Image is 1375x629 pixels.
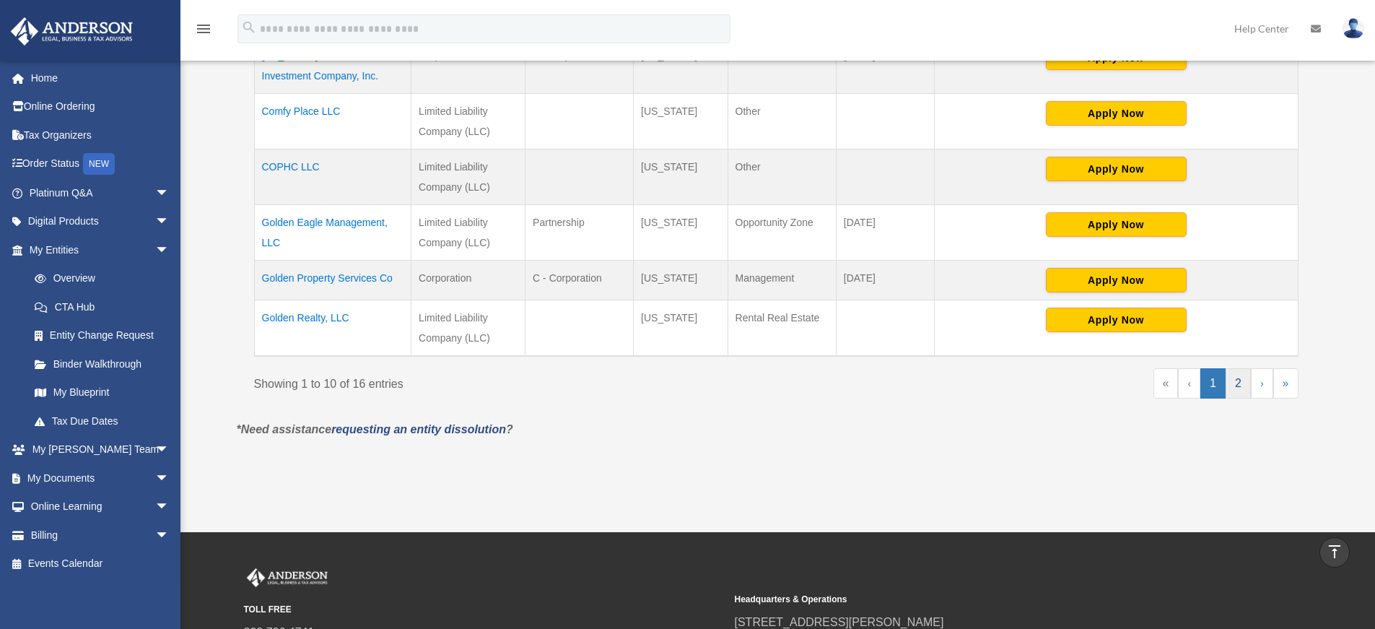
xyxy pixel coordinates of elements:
[6,17,137,45] img: Anderson Advisors Platinum Portal
[634,94,728,149] td: [US_STATE]
[20,350,184,378] a: Binder Walkthrough
[10,550,191,578] a: Events Calendar
[1046,101,1187,126] button: Apply Now
[10,235,184,264] a: My Entitiesarrow_drop_down
[244,602,725,617] small: TOLL FREE
[10,464,191,493] a: My Documentsarrow_drop_down
[254,261,411,300] td: Golden Property Services Co
[1153,368,1179,399] a: First
[83,153,115,175] div: NEW
[634,205,728,261] td: [US_STATE]
[20,292,184,321] a: CTA Hub
[411,261,525,300] td: Corporation
[155,235,184,265] span: arrow_drop_down
[634,261,728,300] td: [US_STATE]
[728,149,836,205] td: Other
[20,378,184,407] a: My Blueprint
[195,20,212,38] i: menu
[1046,157,1187,181] button: Apply Now
[10,121,191,149] a: Tax Organizers
[155,521,184,550] span: arrow_drop_down
[836,205,934,261] td: [DATE]
[10,493,191,521] a: Online Learningarrow_drop_down
[735,616,944,628] a: [STREET_ADDRESS][PERSON_NAME]
[1343,18,1364,39] img: User Pic
[155,207,184,237] span: arrow_drop_down
[10,207,191,236] a: Digital Productsarrow_drop_down
[411,149,525,205] td: Limited Liability Company (LLC)
[1226,368,1251,399] a: 2
[20,321,184,350] a: Entity Change Request
[155,493,184,522] span: arrow_drop_down
[728,38,836,94] td: Other
[411,300,525,357] td: Limited Liability Company (LLC)
[10,149,191,179] a: Order StatusNEW
[331,423,506,435] a: requesting an entity dissolution
[728,300,836,357] td: Rental Real Estate
[195,25,212,38] a: menu
[155,178,184,208] span: arrow_drop_down
[525,38,634,94] td: S - Corporation
[634,38,728,94] td: [US_STATE]
[728,261,836,300] td: Management
[411,205,525,261] td: Limited Liability Company (LLC)
[525,205,634,261] td: Partnership
[237,423,513,435] em: *Need assistance ?
[735,592,1215,607] small: Headquarters & Operations
[10,178,191,207] a: Platinum Q&Aarrow_drop_down
[254,300,411,357] td: Golden Realty, LLC
[10,64,191,92] a: Home
[1251,368,1273,399] a: Next
[1046,268,1187,292] button: Apply Now
[20,407,184,435] a: Tax Due Dates
[10,521,191,550] a: Billingarrow_drop_down
[1178,368,1200,399] a: Previous
[728,94,836,149] td: Other
[155,435,184,465] span: arrow_drop_down
[1319,537,1350,568] a: vertical_align_top
[634,300,728,357] td: [US_STATE]
[241,19,257,35] i: search
[254,368,766,394] div: Showing 1 to 10 of 16 entries
[10,435,191,464] a: My [PERSON_NAME] Teamarrow_drop_down
[1326,543,1343,560] i: vertical_align_top
[1046,308,1187,332] button: Apply Now
[411,94,525,149] td: Limited Liability Company (LLC)
[254,149,411,205] td: COPHC LLC
[254,94,411,149] td: Comfy Place LLC
[244,568,331,587] img: Anderson Advisors Platinum Portal
[20,264,177,293] a: Overview
[525,261,634,300] td: C - Corporation
[728,205,836,261] td: Opportunity Zone
[254,38,411,94] td: [US_STATE] Real Estate Investment Company, Inc.
[836,38,934,94] td: [DATE]
[1200,368,1226,399] a: 1
[411,38,525,94] td: Corporation
[836,261,934,300] td: [DATE]
[634,149,728,205] td: [US_STATE]
[1273,368,1298,399] a: Last
[10,92,191,121] a: Online Ordering
[155,464,184,493] span: arrow_drop_down
[1046,212,1187,237] button: Apply Now
[254,205,411,261] td: Golden Eagle Management, LLC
